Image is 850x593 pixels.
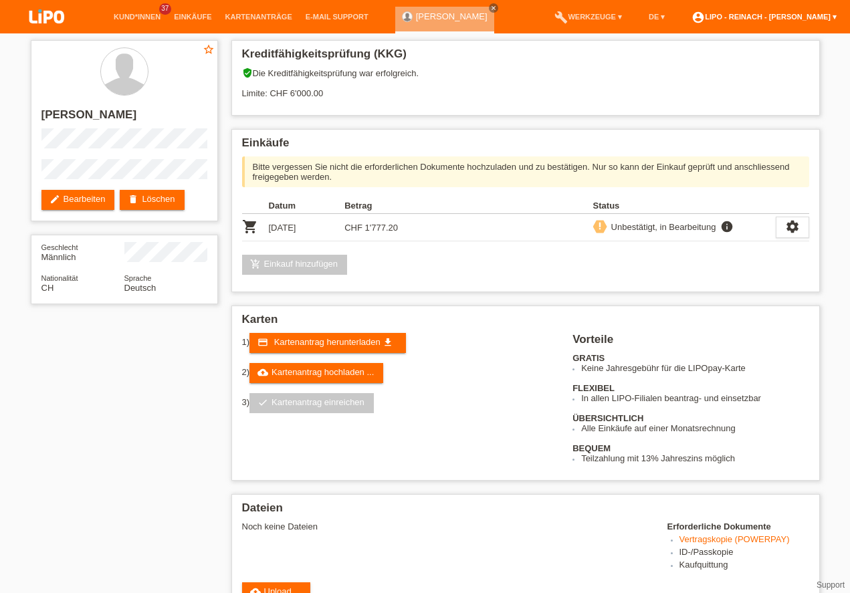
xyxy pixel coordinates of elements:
[203,43,215,57] a: star_border
[554,11,568,24] i: build
[167,13,218,21] a: Einkäufe
[269,198,345,214] th: Datum
[242,313,809,333] h2: Karten
[242,363,556,383] div: 2)
[257,397,268,408] i: check
[581,393,809,403] li: In allen LIPO-Filialen beantrag- und einsetzbar
[203,43,215,55] i: star_border
[299,13,375,21] a: E-Mail Support
[572,413,643,423] b: ÜBERSICHTLICH
[242,219,258,235] i: POSP00028493
[257,367,268,378] i: cloud_upload
[785,219,800,234] i: settings
[274,337,381,347] span: Kartenantrag herunterladen
[242,156,809,187] div: Bitte vergessen Sie nicht die erforderlichen Dokumente hochzuladen und zu bestätigen. Nur so kann...
[128,194,138,205] i: delete
[416,11,488,21] a: [PERSON_NAME]
[219,13,299,21] a: Kartenanträge
[692,11,705,24] i: account_circle
[581,453,809,463] li: Teilzahlung mit 13% Jahreszins möglich
[607,220,716,234] div: Unbestätigt, in Bearbeitung
[344,198,421,214] th: Betrag
[242,68,809,108] div: Die Kreditfähigkeitsprüfung war erfolgreich. Limite: CHF 6'000.00
[242,47,809,68] h2: Kreditfähigkeitsprüfung (KKG)
[685,13,843,21] a: account_circleLIPO - Reinach - [PERSON_NAME] ▾
[572,333,809,353] h2: Vorteile
[679,547,809,560] li: ID-/Passkopie
[667,521,809,531] h4: Erforderliche Dokumente
[257,337,268,348] i: credit_card
[548,13,629,21] a: buildWerkzeuge ▾
[344,214,421,241] td: CHF 1'777.20
[41,243,78,251] span: Geschlecht
[490,5,497,11] i: close
[593,198,776,214] th: Status
[249,393,374,413] a: checkKartenantrag einreichen
[250,259,261,269] i: add_shopping_cart
[124,274,152,282] span: Sprache
[120,190,184,210] a: deleteLöschen
[242,333,556,353] div: 1)
[159,3,171,15] span: 37
[595,221,605,231] i: priority_high
[572,443,611,453] b: BEQUEM
[269,214,345,241] td: [DATE]
[107,13,167,21] a: Kund*innen
[242,521,651,531] div: Noch keine Dateien
[572,383,615,393] b: FLEXIBEL
[719,220,735,233] i: info
[249,333,406,353] a: credit_card Kartenantrag herunterladen get_app
[242,501,809,521] h2: Dateien
[49,194,60,205] i: edit
[41,283,54,293] span: Schweiz
[242,68,253,78] i: verified_user
[679,560,809,572] li: Kaufquittung
[679,534,790,544] a: Vertragskopie (POWERPAY)
[41,190,115,210] a: editBearbeiten
[249,363,383,383] a: cloud_uploadKartenantrag hochladen ...
[817,580,845,590] a: Support
[242,255,348,275] a: add_shopping_cartEinkauf hinzufügen
[13,27,80,37] a: LIPO pay
[41,274,78,282] span: Nationalität
[642,13,671,21] a: DE ▾
[581,363,809,373] li: Keine Jahresgebühr für die LIPOpay-Karte
[572,353,605,363] b: GRATIS
[41,242,124,262] div: Männlich
[383,337,393,348] i: get_app
[41,108,207,128] h2: [PERSON_NAME]
[124,283,156,293] span: Deutsch
[489,3,498,13] a: close
[581,423,809,433] li: Alle Einkäufe auf einer Monatsrechnung
[242,393,556,413] div: 3)
[242,136,809,156] h2: Einkäufe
